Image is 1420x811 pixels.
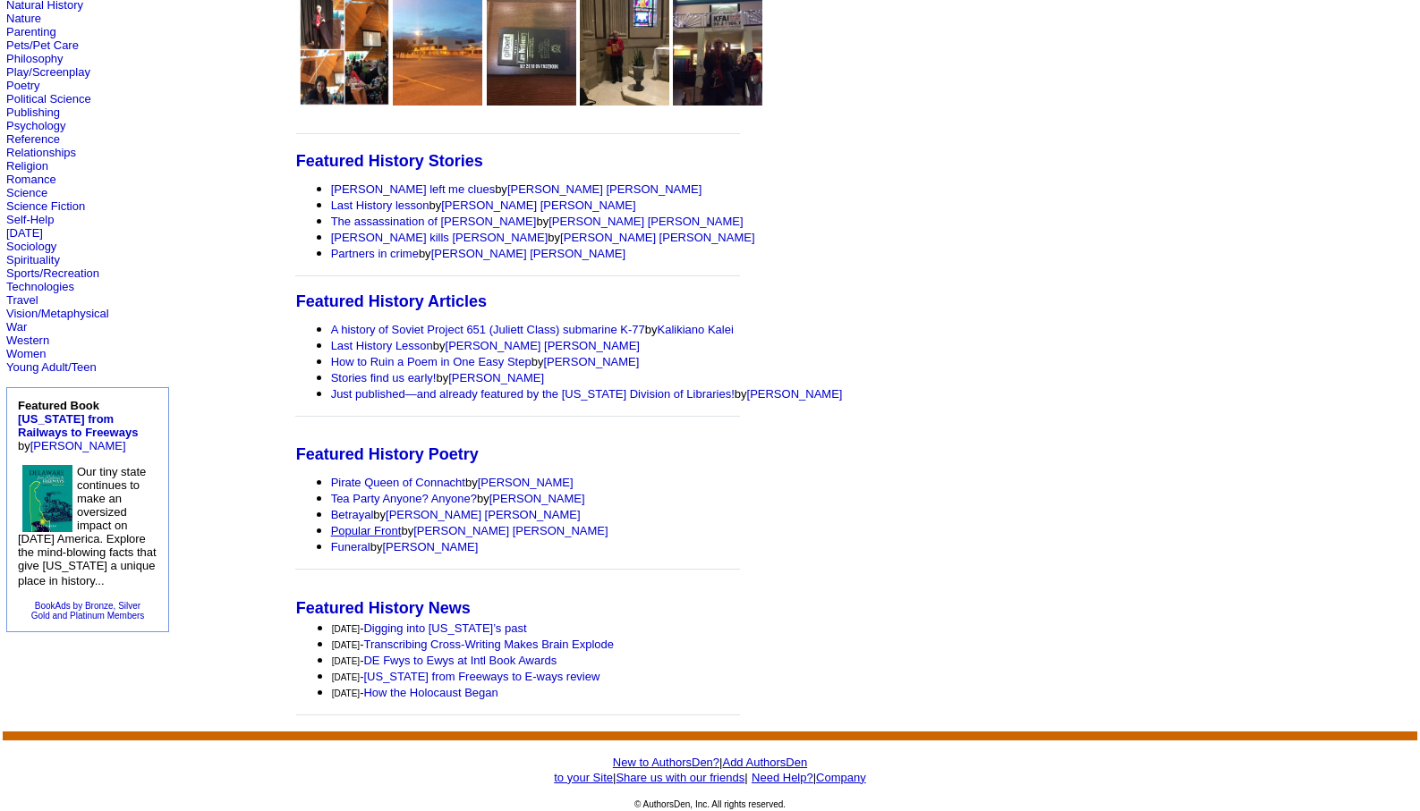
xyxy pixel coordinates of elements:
[331,524,608,537] font: by
[446,339,640,352] a: [PERSON_NAME] [PERSON_NAME]
[543,355,639,368] a: [PERSON_NAME]
[332,656,360,666] font: [DATE]
[393,93,482,108] a: False Flag: General Joe Hooker Lives, Judge Janet Posten on the Bench
[616,771,744,784] font: Share us with our friends
[363,621,526,635] a: Digging into [US_STATE]’s past
[487,93,576,108] a: Borderline Anti-Memory PastBook
[296,154,483,169] a: Featured History Stories
[6,92,91,106] a: Political Science
[331,182,496,196] a: [PERSON_NAME] left me clues
[331,231,755,244] font: by
[300,93,389,108] a: The Stockholm Syndrome Project--A Subordinated Epistemlogy.
[6,226,43,240] a: [DATE]
[580,93,669,108] a: James Connolly and the Reconquest of Ireland
[560,231,754,244] a: [PERSON_NAME] [PERSON_NAME]
[6,253,60,266] a: Spirituality
[6,173,56,186] a: Romance
[18,399,138,452] font: by
[331,476,465,489] a: Pirate Queen of Connacht
[6,360,97,374] a: Young Adult/Teen
[331,215,537,228] a: The assassination of [PERSON_NAME]
[489,492,585,505] a: [PERSON_NAME]
[6,159,48,173] a: Religion
[30,439,126,452] a: [PERSON_NAME]
[332,689,360,698] font: [DATE]
[478,476,574,489] a: [PERSON_NAME]
[331,508,581,521] font: by
[331,355,640,368] font: by
[331,387,735,401] a: Just published—and already featured by the [US_STATE] Division of Libraries!
[6,119,65,132] a: Psychology
[18,465,157,587] font: Our tiny state continues to make an oversized impact on [DATE] America. Explore the mind-blowing ...
[6,186,47,199] a: Science
[331,247,625,260] font: by
[747,387,843,401] a: [PERSON_NAME]
[548,215,743,228] a: [PERSON_NAME] [PERSON_NAME]
[413,524,608,537] a: [PERSON_NAME] [PERSON_NAME]
[296,447,479,462] a: Featured History Poetry
[554,754,807,784] a: Add AuthorsDento your Site
[331,540,370,553] a: Funeral
[6,334,49,347] a: Western
[6,347,47,360] a: Women
[6,240,56,253] a: Sociology
[332,672,360,682] font: [DATE]
[296,294,487,309] a: Featured History Articles
[813,771,866,784] font: |
[613,756,719,769] a: New to AuthorsDen?
[386,508,580,521] a: [PERSON_NAME] [PERSON_NAME]
[331,231,548,244] a: [PERSON_NAME] kills [PERSON_NAME]
[363,686,497,699] a: How the Holocaust Began
[331,339,640,352] font: by
[448,371,544,384] a: [PERSON_NAME]
[331,476,574,489] font: by
[332,686,498,699] font: -
[6,79,40,92] a: Poetry
[6,213,54,226] a: Self-Help
[6,266,99,280] a: Sports/Recreation
[331,371,437,384] a: Stories find us early!
[6,12,41,25] a: Nature
[6,146,76,159] a: Relationships
[613,756,723,769] font: |
[6,320,27,334] a: War
[18,412,138,439] a: [US_STATE] from Railways to Freeways
[331,387,843,401] font: by
[613,771,616,784] font: |
[22,465,72,532] img: 79745.jpg
[6,38,79,52] a: Pets/Pet Care
[441,199,635,212] a: [PERSON_NAME] [PERSON_NAME]
[331,508,374,521] a: Betrayal
[31,601,145,621] a: BookAds by Bronze, SilverGold and Platinum Members
[6,199,85,213] a: Science Fiction
[332,670,600,683] font: -
[296,599,471,617] b: Featured History News
[331,215,744,228] font: by
[331,247,419,260] a: Partners in crime
[6,132,60,146] a: Reference
[6,280,74,293] a: Technologies
[634,799,786,809] font: © AuthorsDen, Inc. All rights reserved.
[331,524,402,537] a: Popular Front
[331,492,477,505] a: Tea Party Anyone? Anyone?
[296,601,471,616] a: Featured History News
[658,323,734,336] a: Kalikiano Kalei
[554,756,807,784] font: Add AuthorsDen to your Site
[382,540,478,553] a: [PERSON_NAME]
[331,371,544,384] font: by
[816,771,866,784] a: Company
[6,307,109,320] a: Vision/Metaphysical
[296,292,487,310] font: Featured History Articles
[6,293,38,307] a: Travel
[6,52,64,65] a: Philosophy
[331,492,585,505] font: by
[752,771,813,784] a: Need Help?
[673,93,762,108] a: An Existential and Numerical Approach to American History
[507,182,701,196] a: [PERSON_NAME] [PERSON_NAME]
[331,355,531,368] a: How to Ruin a Poem in One Easy Step
[331,182,702,196] font: by
[332,621,527,635] font: -
[331,323,734,336] font: by
[744,771,747,784] font: |
[363,654,557,667] a: DE Fwys to Ewys at Intl Book Awards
